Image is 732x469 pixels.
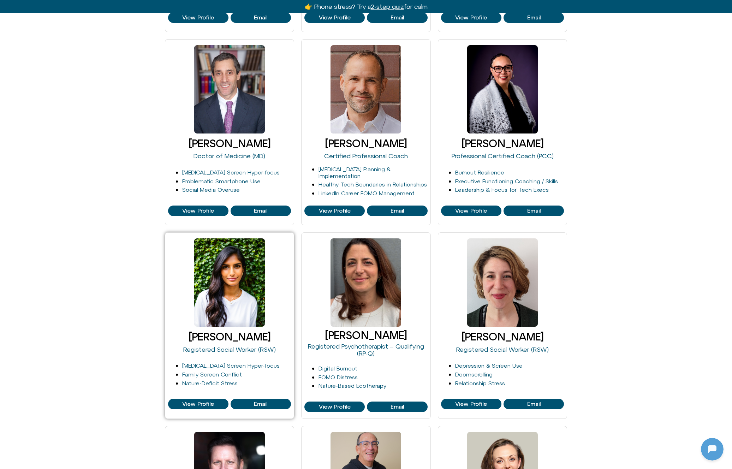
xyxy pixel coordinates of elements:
h3: [PERSON_NAME] [168,138,291,149]
span: View Profile [455,14,487,21]
a: View Profile of Cleo Haber [304,12,365,23]
h3: [PERSON_NAME] [441,331,564,343]
span: Email [391,404,404,410]
a: Executive Functioning Coaching / Skills [455,178,558,184]
a: View Profile of Craig Selinger [441,12,501,23]
span: View Profile [182,14,214,21]
span: Email [254,208,267,214]
span: View Profile [182,208,214,214]
a: [MEDICAL_DATA] Planning & Implementation [319,166,391,179]
a: Depression & Screen Use [455,362,523,369]
a: Nature-Deficit Stress [182,380,238,386]
a: Social Media Overuse [182,186,240,193]
span: View Profile [319,404,351,410]
span: View Profile [319,208,351,214]
a: View Profile of Craig Selinger [504,12,564,23]
span: Email [527,14,541,21]
a: View Profile of Faelyne Templer [504,206,564,216]
a: Professional Certified Coach (PCC) [452,152,554,160]
a: View Profile of Iris Glaser [367,402,427,412]
span: View Profile [455,401,487,407]
a: Certified Professional Coach [324,152,408,160]
span: Email [527,401,541,407]
a: View Profile of Iris Glaser [304,402,365,412]
a: View Profile of Harshi Sritharan [231,399,291,409]
a: View Profile of Blair Wexler-Singer [168,12,228,23]
a: Doctor of Medicine (MD) [194,152,265,160]
span: Email [527,208,541,214]
a: [MEDICAL_DATA] Screen Hyper-focus [182,169,280,176]
span: Email [254,14,267,21]
u: 2-step quiz [371,3,404,10]
a: View Profile of David Goldenberg [231,206,291,216]
a: Nature-Based Ecotherapy [319,382,386,389]
a: [MEDICAL_DATA] Screen Hyper-focus [182,362,280,369]
a: Leadership & Focus for Tech Execs [455,186,549,193]
span: Email [391,14,404,21]
a: Registered Social Worker (RSW) [456,346,549,353]
a: Doomscrolling [455,371,493,378]
a: Registered Social Worker (RSW) [183,346,276,353]
a: Registered Psychotherapist – Qualifying (RP-Q) [308,343,424,357]
a: View Profile of David Goldenberg [168,206,228,216]
a: FOMO Distress [319,374,358,380]
a: View Profile of Harshi Sritharan [168,399,228,409]
h3: [PERSON_NAME] [304,138,428,149]
a: LinkedIn Career FOMO Management [319,190,415,196]
a: View Profile of Blair Wexler-Singer [231,12,291,23]
a: Healthy Tech Boundaries in Relationships [319,181,427,188]
a: Digital Burnout [319,365,357,372]
a: View Profile of Jessie Kussin [504,399,564,409]
a: View Profile of Eli Singer [304,206,365,216]
span: View Profile [182,401,214,407]
a: View Profile of Eli Singer [367,206,427,216]
iframe: Botpress [701,438,724,461]
h3: [PERSON_NAME] [441,138,564,149]
a: Relationship Stress [455,380,505,386]
a: 👉 Phone stress? Try a2-step quizfor calm [305,3,428,10]
span: Email [254,401,267,407]
h3: [PERSON_NAME] [304,330,428,341]
a: View Profile of Faelyne Templer [441,206,501,216]
a: Problematic Smartphone Use [182,178,261,184]
span: View Profile [455,208,487,214]
a: Burnout Resilience [455,169,504,176]
span: View Profile [319,14,351,21]
a: View Profile of Jessie Kussin [441,399,501,409]
a: View Profile of Cleo Haber [367,12,427,23]
span: Email [391,208,404,214]
h3: [PERSON_NAME] [168,331,291,343]
a: Family Screen Conflict [182,371,242,378]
